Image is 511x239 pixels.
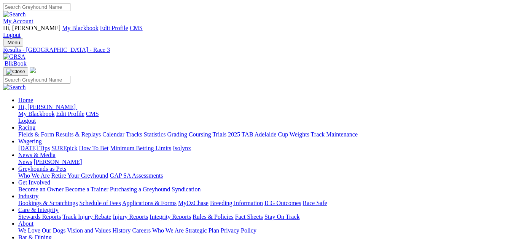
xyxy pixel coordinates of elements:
a: ICG Outcomes [264,200,301,206]
a: Greyhounds as Pets [18,165,66,172]
a: Syndication [172,186,201,192]
div: Industry [18,200,508,207]
a: Stewards Reports [18,213,61,220]
a: History [112,227,131,234]
span: Hi, [PERSON_NAME] [18,104,76,110]
a: SUREpick [51,145,77,151]
a: My Blackbook [18,111,55,117]
a: Industry [18,193,38,199]
a: How To Bet [79,145,109,151]
a: Edit Profile [56,111,84,117]
span: Menu [8,40,20,45]
a: Hi, [PERSON_NAME] [18,104,77,110]
div: Hi, [PERSON_NAME] [18,111,508,124]
a: Logout [3,32,21,38]
a: Tracks [126,131,142,138]
a: [PERSON_NAME] [33,159,82,165]
a: Logout [18,117,36,124]
a: About [18,220,33,227]
a: Get Involved [18,179,50,186]
img: logo-grsa-white.png [30,67,36,73]
span: Hi, [PERSON_NAME] [3,25,60,31]
div: My Account [3,25,508,38]
a: Bookings & Scratchings [18,200,78,206]
a: Injury Reports [113,213,148,220]
div: Racing [18,131,508,138]
a: CMS [86,111,99,117]
a: Who We Are [152,227,184,234]
a: Edit Profile [100,25,128,31]
a: Privacy Policy [221,227,256,234]
a: [DATE] Tips [18,145,50,151]
a: Results - [GEOGRAPHIC_DATA] - Race 3 [3,47,508,53]
a: Fields & Form [18,131,54,138]
img: Close [6,69,25,75]
a: Trials [212,131,226,138]
a: Care & Integrity [18,207,59,213]
a: My Account [3,18,33,24]
div: About [18,227,508,234]
div: News & Media [18,159,508,165]
a: Integrity Reports [150,213,191,220]
a: Stay On Track [264,213,299,220]
a: BlkBook [3,60,27,67]
a: Weights [290,131,309,138]
a: Home [18,97,33,103]
a: Race Safe [302,200,327,206]
a: My Blackbook [62,25,99,31]
a: Minimum Betting Limits [110,145,171,151]
a: Become an Owner [18,186,64,192]
img: GRSA [3,53,25,60]
span: BlkBook [5,60,27,67]
div: Get Involved [18,186,508,193]
a: Vision and Values [67,227,111,234]
a: Track Injury Rebate [62,213,111,220]
img: Search [3,11,26,18]
a: GAP SA Assessments [110,172,163,179]
button: Toggle navigation [3,67,28,76]
input: Search [3,3,70,11]
a: Retire Your Greyhound [51,172,108,179]
input: Search [3,76,70,84]
img: Search [3,84,26,91]
a: Who We Are [18,172,50,179]
a: Calendar [102,131,124,138]
a: Purchasing a Greyhound [110,186,170,192]
a: CMS [130,25,143,31]
a: Careers [132,227,151,234]
a: 2025 TAB Adelaide Cup [228,131,288,138]
a: Wagering [18,138,42,144]
a: Results & Replays [56,131,101,138]
a: Isolynx [173,145,191,151]
a: We Love Our Dogs [18,227,65,234]
a: News [18,159,32,165]
a: Coursing [189,131,211,138]
a: Strategic Plan [185,227,219,234]
div: Wagering [18,145,508,152]
a: Become a Trainer [65,186,108,192]
a: Grading [167,131,187,138]
a: Applications & Forms [122,200,177,206]
a: Schedule of Fees [79,200,121,206]
a: Breeding Information [210,200,263,206]
a: News & Media [18,152,56,158]
button: Toggle navigation [3,38,23,47]
div: Greyhounds as Pets [18,172,508,179]
a: Racing [18,124,35,131]
a: Statistics [144,131,166,138]
a: Fact Sheets [235,213,263,220]
a: MyOzChase [178,200,209,206]
div: Care & Integrity [18,213,508,220]
a: Track Maintenance [311,131,358,138]
a: Rules & Policies [193,213,234,220]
